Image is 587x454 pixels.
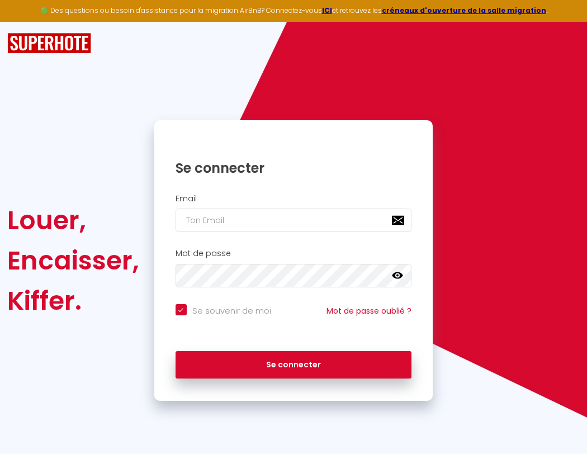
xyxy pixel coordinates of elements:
[176,159,412,177] h1: Se connecter
[7,33,91,54] img: SuperHote logo
[176,209,412,232] input: Ton Email
[322,6,332,15] a: ICI
[176,351,412,379] button: Se connecter
[7,200,139,240] div: Louer,
[382,6,546,15] a: créneaux d'ouverture de la salle migration
[7,240,139,281] div: Encaisser,
[176,194,412,204] h2: Email
[326,305,411,316] a: Mot de passe oublié ?
[7,281,139,321] div: Kiffer.
[176,249,412,258] h2: Mot de passe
